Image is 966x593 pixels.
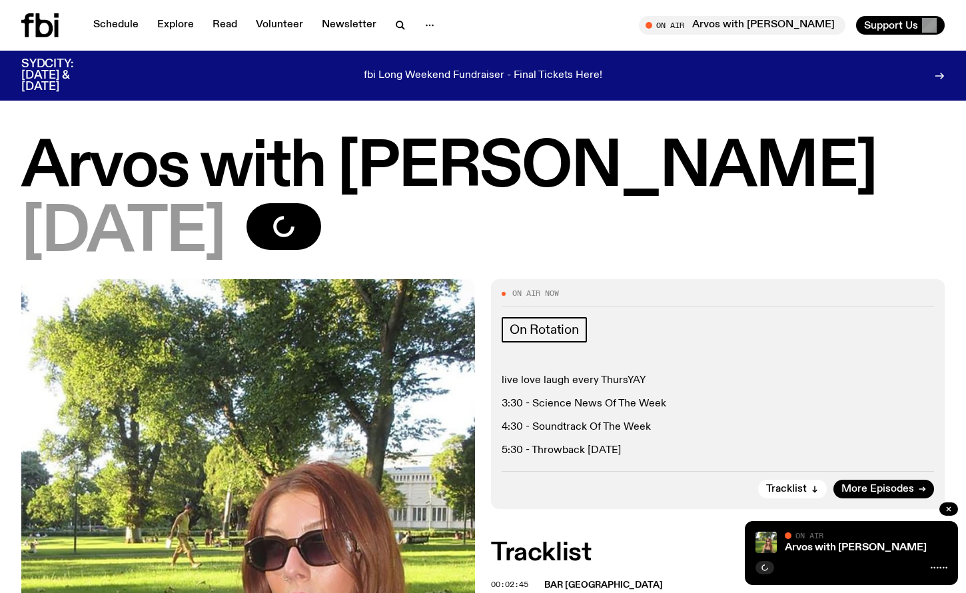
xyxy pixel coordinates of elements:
[502,444,934,457] p: 5:30 - Throwback [DATE]
[639,16,845,35] button: On AirArvos with [PERSON_NAME]
[785,542,927,553] a: Arvos with [PERSON_NAME]
[856,16,945,35] button: Support Us
[502,374,934,387] p: live love laugh every ThursYAY
[512,290,559,297] span: On Air Now
[510,322,579,337] span: On Rotation
[205,16,245,35] a: Read
[21,138,945,198] h1: Arvos with [PERSON_NAME]
[21,59,107,93] h3: SYDCITY: [DATE] & [DATE]
[864,19,918,31] span: Support Us
[502,421,934,434] p: 4:30 - Soundtrack Of The Week
[364,70,602,82] p: fbi Long Weekend Fundraiser - Final Tickets Here!
[841,484,914,494] span: More Episodes
[248,16,311,35] a: Volunteer
[314,16,384,35] a: Newsletter
[21,203,225,263] span: [DATE]
[491,541,945,565] h2: Tracklist
[833,480,934,498] a: More Episodes
[755,532,777,553] img: Lizzie Bowles is sitting in a bright green field of grass, with dark sunglasses and a black top. ...
[544,580,663,590] span: bar [GEOGRAPHIC_DATA]
[491,579,528,590] span: 00:02:45
[149,16,202,35] a: Explore
[795,531,823,540] span: On Air
[758,480,827,498] button: Tracklist
[766,484,807,494] span: Tracklist
[502,317,587,342] a: On Rotation
[502,398,934,410] p: 3:30 - Science News Of The Week
[85,16,147,35] a: Schedule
